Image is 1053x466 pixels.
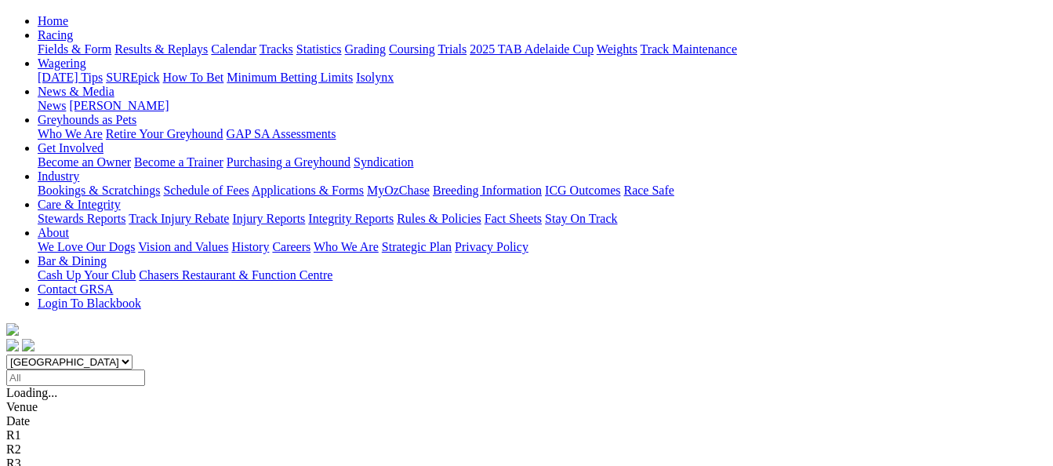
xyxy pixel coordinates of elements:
[211,42,256,56] a: Calendar
[38,141,103,155] a: Get Involved
[308,212,394,225] a: Integrity Reports
[227,71,353,84] a: Minimum Betting Limits
[129,212,229,225] a: Track Injury Rebate
[597,42,637,56] a: Weights
[38,99,1047,113] div: News & Media
[545,184,620,197] a: ICG Outcomes
[38,297,141,310] a: Login To Blackbook
[231,240,269,253] a: History
[485,212,542,225] a: Fact Sheets
[227,155,350,169] a: Purchasing a Greyhound
[260,42,293,56] a: Tracks
[38,254,107,268] a: Bar & Dining
[38,56,86,70] a: Wagering
[345,42,386,56] a: Grading
[38,99,66,112] a: News
[106,71,159,84] a: SUREpick
[6,428,1047,442] div: R1
[6,400,1047,414] div: Venue
[139,268,332,282] a: Chasers Restaurant & Function Centre
[6,386,57,399] span: Loading...
[38,282,113,296] a: Contact GRSA
[438,42,467,56] a: Trials
[252,184,364,197] a: Applications & Forms
[354,155,413,169] a: Syndication
[38,268,136,282] a: Cash Up Your Club
[38,184,160,197] a: Bookings & Scratchings
[38,155,131,169] a: Become an Owner
[38,42,111,56] a: Fields & Form
[623,184,674,197] a: Race Safe
[389,42,435,56] a: Coursing
[227,127,336,140] a: GAP SA Assessments
[6,370,145,386] input: Select date
[22,339,34,351] img: twitter.svg
[38,268,1047,282] div: Bar & Dining
[69,99,169,112] a: [PERSON_NAME]
[138,240,228,253] a: Vision and Values
[470,42,594,56] a: 2025 TAB Adelaide Cup
[38,127,1047,141] div: Greyhounds as Pets
[38,184,1047,198] div: Industry
[38,155,1047,169] div: Get Involved
[38,240,135,253] a: We Love Our Dogs
[314,240,379,253] a: Who We Are
[6,414,1047,428] div: Date
[296,42,342,56] a: Statistics
[38,240,1047,254] div: About
[38,71,1047,85] div: Wagering
[38,127,103,140] a: Who We Are
[38,71,103,84] a: [DATE] Tips
[367,184,430,197] a: MyOzChase
[272,240,310,253] a: Careers
[455,240,528,253] a: Privacy Policy
[38,85,114,98] a: News & Media
[38,212,125,225] a: Stewards Reports
[232,212,305,225] a: Injury Reports
[356,71,394,84] a: Isolynx
[433,184,542,197] a: Breeding Information
[38,169,79,183] a: Industry
[397,212,481,225] a: Rules & Policies
[382,240,452,253] a: Strategic Plan
[38,212,1047,226] div: Care & Integrity
[114,42,208,56] a: Results & Replays
[641,42,737,56] a: Track Maintenance
[545,212,617,225] a: Stay On Track
[106,127,223,140] a: Retire Your Greyhound
[163,184,249,197] a: Schedule of Fees
[38,226,69,239] a: About
[38,42,1047,56] div: Racing
[38,14,68,27] a: Home
[38,198,121,211] a: Care & Integrity
[163,71,224,84] a: How To Bet
[38,113,136,126] a: Greyhounds as Pets
[134,155,223,169] a: Become a Trainer
[38,28,73,42] a: Racing
[6,442,1047,457] div: R2
[6,339,19,351] img: facebook.svg
[6,323,19,336] img: logo-grsa-white.png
